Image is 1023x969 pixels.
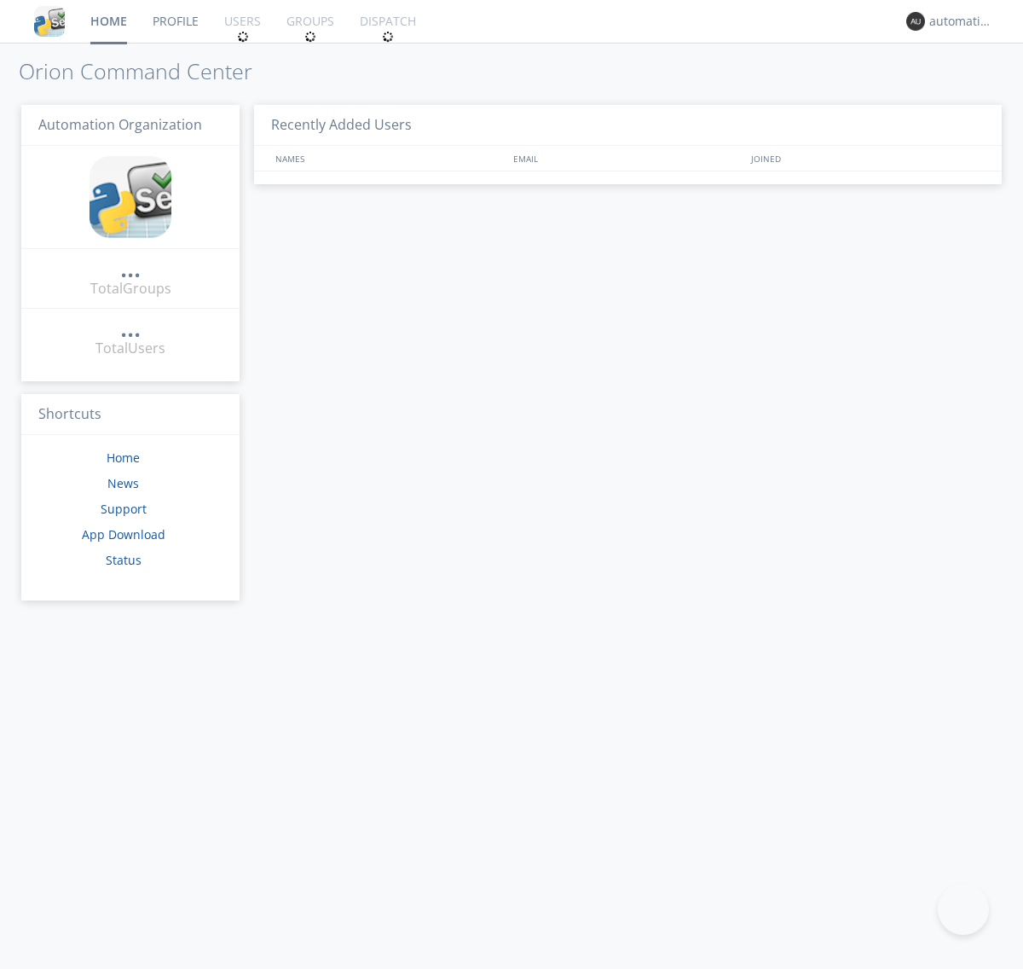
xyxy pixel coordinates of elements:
a: Home [107,450,140,466]
div: automation+atlas0003 [929,13,993,30]
img: spin.svg [304,31,316,43]
h3: Recently Added Users [254,105,1002,147]
h3: Shortcuts [21,394,240,436]
div: ... [120,319,141,336]
a: News [107,475,139,491]
div: JOINED [747,146,985,171]
a: ... [120,259,141,279]
img: cddb5a64eb264b2086981ab96f4c1ba7 [34,6,65,37]
div: Total Users [95,339,165,358]
span: Automation Organization [38,115,202,134]
a: Status [106,552,142,568]
div: ... [120,259,141,276]
a: ... [120,319,141,339]
img: cddb5a64eb264b2086981ab96f4c1ba7 [90,156,171,238]
iframe: Toggle Customer Support [938,884,989,935]
a: Support [101,501,147,517]
img: 373638.png [906,12,925,31]
img: spin.svg [382,31,394,43]
div: NAMES [271,146,505,171]
div: EMAIL [509,146,747,171]
img: spin.svg [237,31,249,43]
div: Total Groups [90,279,171,299]
a: App Download [82,526,165,543]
